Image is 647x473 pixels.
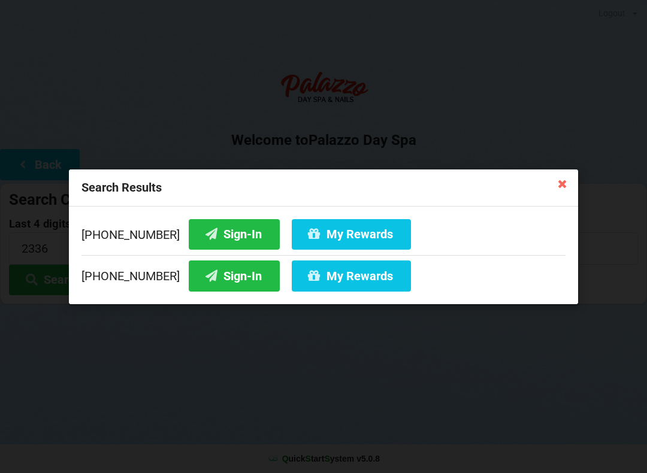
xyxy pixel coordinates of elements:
button: My Rewards [292,219,411,249]
button: Sign-In [189,260,280,291]
button: Sign-In [189,219,280,249]
div: [PHONE_NUMBER] [81,254,566,291]
button: My Rewards [292,260,411,291]
div: [PHONE_NUMBER] [81,219,566,254]
div: Search Results [69,169,578,207]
